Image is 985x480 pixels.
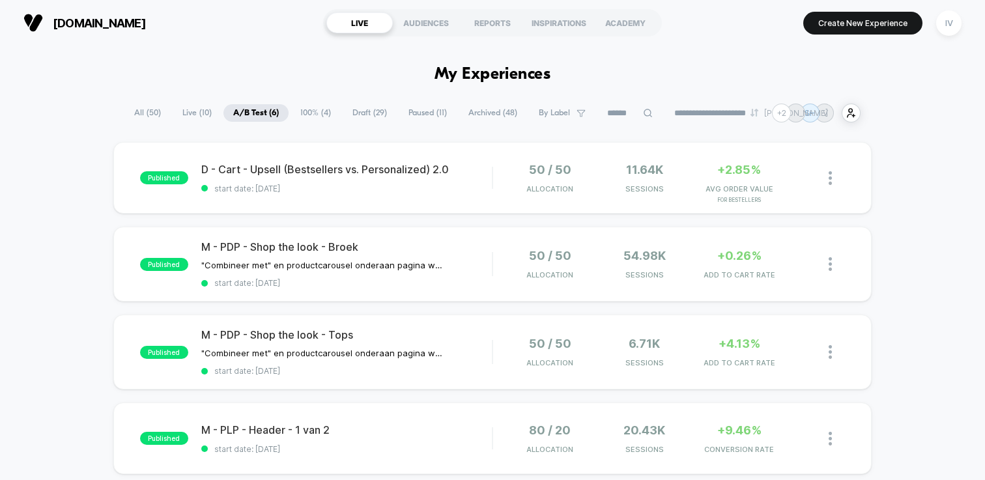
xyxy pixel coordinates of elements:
span: "Combineer met" en productcarousel onderaan pagina weggehaald, om bezoekers nog meer te sturen ri... [201,260,443,270]
div: LIVE [326,12,393,33]
img: close [829,432,832,445]
span: By Label [539,108,570,118]
span: Allocation [526,184,573,193]
span: 80 / 20 [529,423,571,437]
span: start date: [DATE] [201,444,492,454]
span: Sessions [601,445,689,454]
span: [DOMAIN_NAME] [53,16,146,30]
div: IV [936,10,962,36]
img: close [829,257,832,271]
span: Live ( 10 ) [173,104,221,122]
img: close [829,345,832,359]
div: + 2 [772,104,791,122]
span: CONVERSION RATE [695,445,783,454]
span: +9.46% [717,423,762,437]
img: close [829,171,832,185]
span: for Bestellers [695,197,783,203]
span: 50 / 50 [529,249,571,262]
span: Allocation [526,358,573,367]
span: Sessions [601,358,689,367]
button: Create New Experience [803,12,922,35]
span: published [140,346,188,359]
span: AVG ORDER VALUE [695,184,783,193]
div: INSPIRATIONS [526,12,592,33]
div: ACADEMY [592,12,659,33]
img: Visually logo [23,13,43,33]
span: 50 / 50 [529,163,571,176]
img: end [750,109,758,117]
span: Sessions [601,270,689,279]
span: Draft ( 29 ) [343,104,397,122]
span: Archived ( 48 ) [459,104,527,122]
span: +4.13% [719,337,760,350]
span: start date: [DATE] [201,184,492,193]
span: 11.64k [626,163,663,176]
span: published [140,432,188,445]
span: start date: [DATE] [201,366,492,376]
span: +0.26% [717,249,762,262]
span: M - PDP - Shop the look - Tops [201,328,492,341]
span: +2.85% [717,163,761,176]
span: "Combineer met" en productcarousel onderaan pagina weggehaald, om bezoekers nog meer te sturen ri... [201,348,443,358]
span: 20.43k [623,423,665,437]
button: [DOMAIN_NAME] [20,12,150,33]
span: All ( 50 ) [124,104,171,122]
span: published [140,258,188,271]
span: Allocation [526,445,573,454]
p: [PERSON_NAME] [764,108,828,118]
span: 6.71k [629,337,660,350]
span: Allocation [526,270,573,279]
span: ADD TO CART RATE [695,358,783,367]
span: 50 / 50 [529,337,571,350]
span: 100% ( 4 ) [291,104,341,122]
span: M - PLP - Header - 1 van 2 [201,423,492,436]
span: M - PDP - Shop the look - Broek [201,240,492,253]
span: ADD TO CART RATE [695,270,783,279]
span: D - Cart - Upsell (Bestsellers vs. Personalized) 2.0 [201,163,492,176]
div: AUDIENCES [393,12,459,33]
div: REPORTS [459,12,526,33]
h1: My Experiences [435,65,551,84]
span: A/B Test ( 6 ) [223,104,289,122]
span: published [140,171,188,184]
span: 54.98k [623,249,666,262]
span: Sessions [601,184,689,193]
button: IV [932,10,965,36]
span: Paused ( 11 ) [399,104,457,122]
span: start date: [DATE] [201,278,492,288]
